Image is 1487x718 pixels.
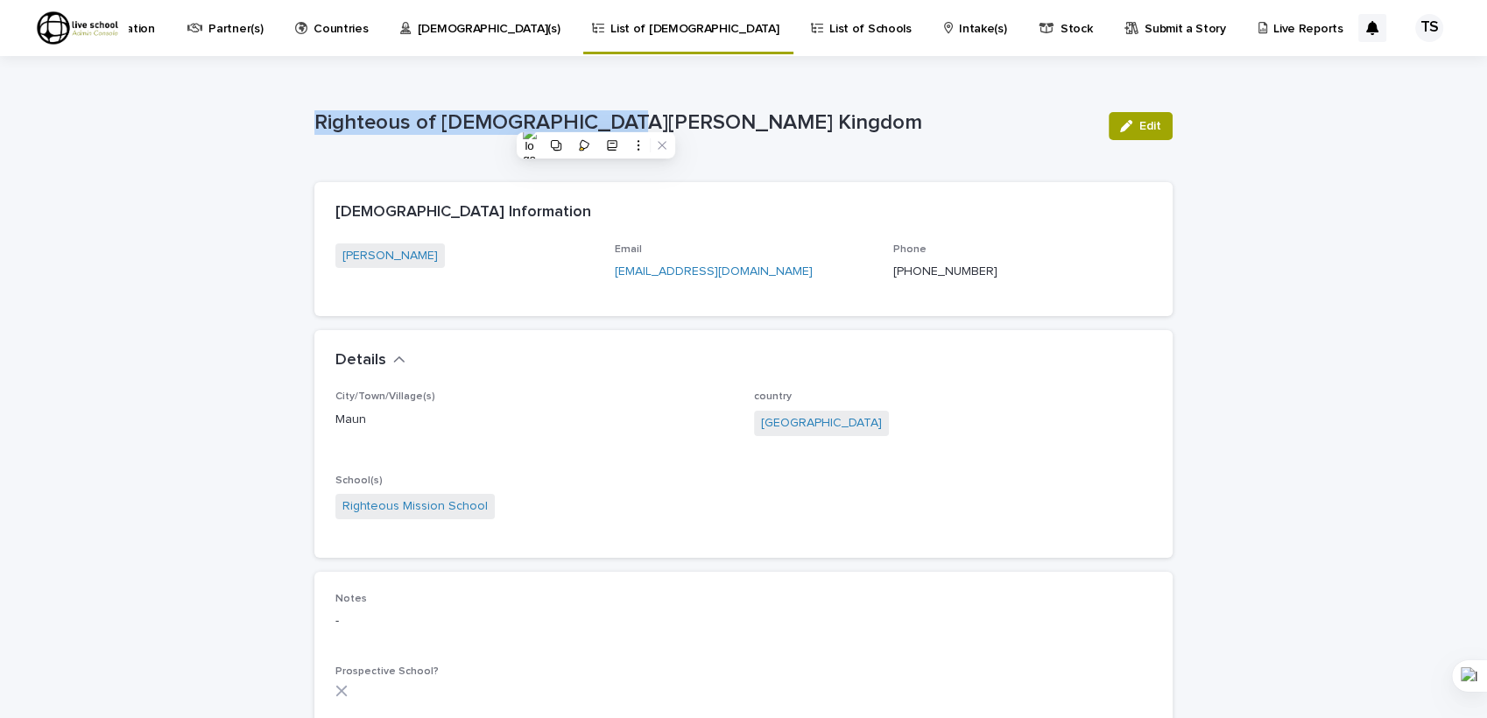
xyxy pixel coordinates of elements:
button: Details [335,351,405,370]
span: School(s) [335,475,383,486]
p: Righteous of [DEMOGRAPHIC_DATA][PERSON_NAME] Kingdom [314,110,1095,136]
span: Phone [893,244,927,255]
a: [GEOGRAPHIC_DATA] [761,414,882,433]
h2: Details [335,351,386,370]
button: Edit [1109,112,1173,140]
span: City/Town/Village(s) [335,391,435,402]
span: country [754,391,792,402]
a: [PERSON_NAME] [342,247,438,265]
img: R9sz75l8Qv2hsNfpjweZ [35,11,120,46]
span: Notes [335,594,367,604]
a: Righteous Mission School [342,497,488,516]
h2: [DEMOGRAPHIC_DATA] Information [335,203,591,222]
span: Edit [1139,120,1161,132]
span: Email [615,244,642,255]
div: TS [1415,14,1443,42]
a: [EMAIL_ADDRESS][DOMAIN_NAME] [615,265,813,278]
p: Maun [335,411,733,429]
span: Prospective School? [335,666,439,677]
p: [PHONE_NUMBER] [893,263,1152,281]
p: - [335,612,1152,630]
